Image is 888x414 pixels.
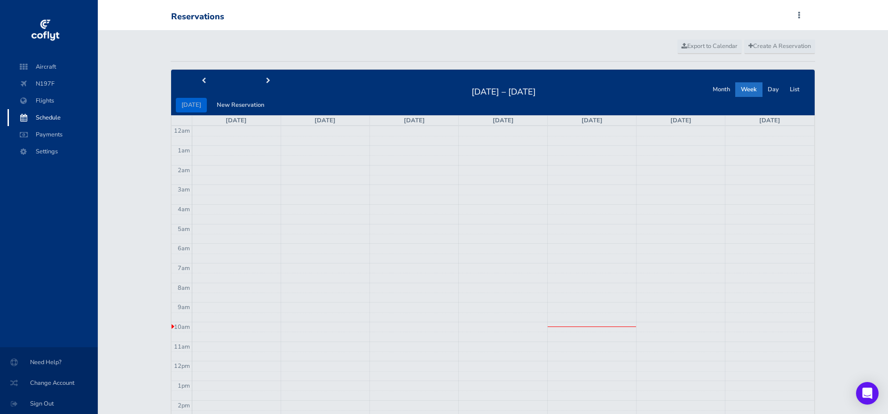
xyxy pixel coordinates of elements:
[404,116,425,125] a: [DATE]
[171,12,224,22] div: Reservations
[174,342,190,351] span: 11am
[178,166,190,175] span: 2am
[17,109,88,126] span: Schedule
[178,303,190,311] span: 9am
[174,127,190,135] span: 12am
[784,82,805,97] button: List
[178,401,190,410] span: 2pm
[178,205,190,214] span: 4am
[17,58,88,75] span: Aircraft
[176,98,207,112] button: [DATE]
[171,74,236,88] button: prev
[174,362,190,370] span: 12pm
[762,82,785,97] button: Day
[466,84,542,97] h2: [DATE] – [DATE]
[17,143,88,160] span: Settings
[17,75,88,92] span: N197F
[178,185,190,194] span: 3am
[314,116,336,125] a: [DATE]
[178,382,190,390] span: 1pm
[236,74,300,88] button: next
[226,116,247,125] a: [DATE]
[670,116,692,125] a: [DATE]
[211,98,270,112] button: New Reservation
[707,82,736,97] button: Month
[11,354,86,371] span: Need Help?
[174,323,190,331] span: 10am
[178,264,190,272] span: 7am
[11,395,86,412] span: Sign Out
[735,82,762,97] button: Week
[11,374,86,391] span: Change Account
[17,126,88,143] span: Payments
[744,40,815,54] a: Create A Reservation
[759,116,780,125] a: [DATE]
[582,116,603,125] a: [DATE]
[493,116,514,125] a: [DATE]
[178,244,190,253] span: 6am
[178,284,190,292] span: 8am
[677,40,742,54] a: Export to Calendar
[748,42,811,50] span: Create A Reservation
[30,16,61,45] img: coflyt logo
[682,42,738,50] span: Export to Calendar
[856,382,879,405] div: Open Intercom Messenger
[17,92,88,109] span: Flights
[178,225,190,233] span: 5am
[178,146,190,155] span: 1am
